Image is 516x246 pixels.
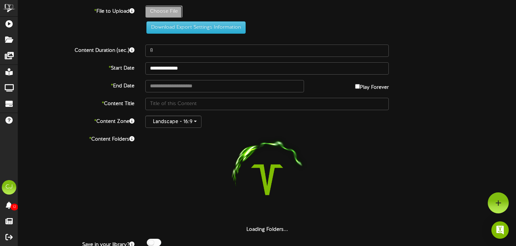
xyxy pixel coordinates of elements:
label: File to Upload [13,5,140,15]
input: Title of this Content [145,98,389,110]
div: Open Intercom Messenger [491,221,509,239]
input: Play Forever [355,84,360,89]
img: loading-spinner-1.png [221,133,313,226]
label: Content Zone [13,116,140,125]
button: Landscape - 16:9 [145,116,201,128]
label: Content Title [13,98,140,108]
label: End Date [13,80,140,90]
label: Play Forever [355,80,389,91]
strong: Loading Folders... [246,227,288,232]
a: Download Export Settings Information [143,25,246,30]
button: Download Export Settings Information [146,21,246,34]
label: Content Duration (sec.) [13,45,140,54]
div: CJ [2,180,16,195]
label: Content Folders [13,133,140,143]
label: Start Date [13,62,140,72]
span: 12 [11,204,18,210]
